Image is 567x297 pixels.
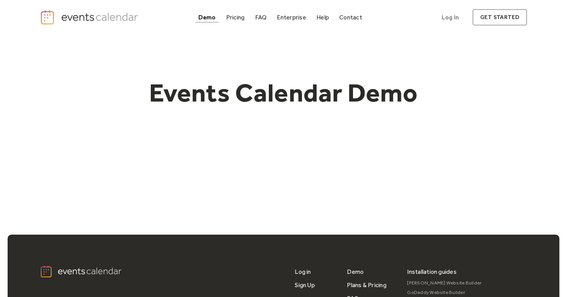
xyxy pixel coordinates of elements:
a: get started [473,9,527,25]
div: Installation guides [407,265,457,278]
div: Contact [339,15,362,19]
a: Help [313,12,332,22]
a: Pricing [223,12,248,22]
div: Demo [198,15,216,19]
a: Plans & Pricing [347,278,387,292]
a: Enterprise [274,12,309,22]
a: Log In [434,9,466,25]
div: Pricing [226,15,245,19]
a: Sign Up [295,278,315,292]
a: FAQ [252,12,270,22]
div: Help [316,15,329,19]
a: Log in [295,265,311,278]
div: FAQ [255,15,267,19]
a: Contact [336,12,365,22]
a: home [40,10,141,25]
a: Demo [195,12,219,22]
h1: Events Calendar Demo [137,77,430,108]
a: Demo [347,265,364,278]
a: [PERSON_NAME] Website Builder [407,278,482,288]
div: Enterprise [277,15,306,19]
